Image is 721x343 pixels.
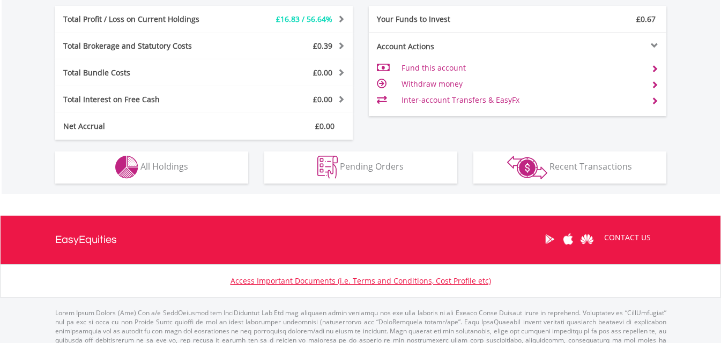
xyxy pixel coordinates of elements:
div: Your Funds to Invest [369,14,518,25]
a: Apple [559,223,578,256]
img: pending_instructions-wht.png [317,156,338,179]
img: holdings-wht.png [115,156,138,179]
button: All Holdings [55,151,248,184]
a: Access Important Documents (i.e. Terms and Conditions, Cost Profile etc) [231,276,491,286]
div: Total Brokerage and Statutory Costs [55,41,229,51]
span: Pending Orders [340,161,404,172]
div: Total Bundle Costs [55,67,229,78]
div: Total Profit / Loss on Current Holdings [55,14,229,25]
td: Fund this account [402,60,642,76]
div: Total Interest on Free Cash [55,94,229,105]
a: Google Play [540,223,559,256]
span: £0.00 [313,94,332,104]
div: Account Actions [369,41,518,52]
span: £0.00 [315,121,335,131]
span: £0.39 [313,41,332,51]
div: Net Accrual [55,121,229,132]
span: All Holdings [140,161,188,172]
span: £0.00 [313,67,332,78]
a: Huawei [578,223,597,256]
button: Pending Orders [264,151,457,184]
img: transactions-zar-wht.png [507,156,547,179]
button: Recent Transactions [473,151,666,184]
td: Withdraw money [402,76,642,92]
a: EasyEquities [55,216,117,264]
a: CONTACT US [597,223,658,253]
span: £0.67 [636,14,656,24]
span: Recent Transactions [549,161,632,172]
td: Inter-account Transfers & EasyFx [402,92,642,108]
span: £16.83 / 56.64% [276,14,332,24]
